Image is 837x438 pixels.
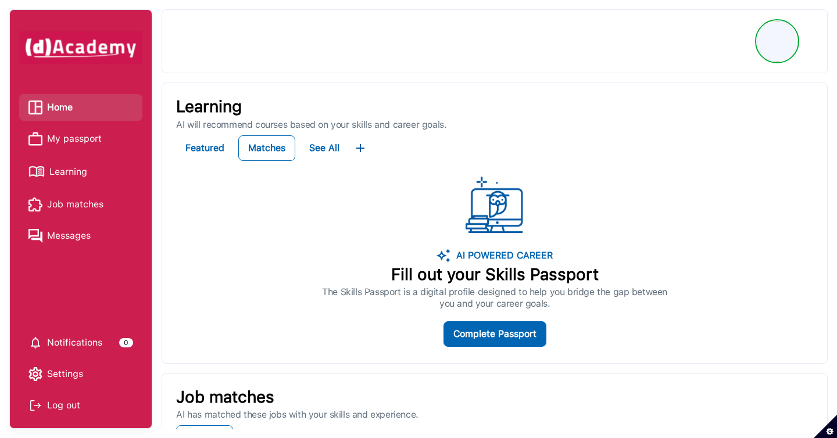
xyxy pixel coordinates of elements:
div: See All [309,140,339,156]
span: Messages [47,227,91,245]
p: AI has matched these jobs with your skills and experience. [176,409,813,421]
span: Settings [47,365,83,383]
a: Messages iconMessages [28,227,133,245]
p: Job matches [176,387,813,407]
span: Home [47,99,73,116]
a: My passport iconMy passport [28,130,133,148]
img: Learning icon [28,161,45,182]
img: Home icon [28,100,42,114]
img: Job matches icon [28,198,42,211]
span: Notifications [47,334,102,351]
button: Featured [176,135,234,161]
img: setting [28,336,42,350]
div: Complete Passport [453,326,536,342]
span: My passport [47,130,102,148]
p: AI POWERED CAREER [450,249,553,263]
img: ... [353,141,367,155]
a: Learning iconLearning [28,161,133,182]
a: Home iconHome [28,99,133,116]
span: Job matches [47,196,103,213]
div: Matches [248,140,285,156]
img: My passport icon [28,132,42,146]
button: Matches [238,135,295,161]
img: Log out [28,398,42,412]
span: Learning [49,163,87,181]
img: image [437,249,450,263]
div: 0 [119,338,133,347]
a: Job matches iconJob matches [28,196,133,213]
img: ... [466,177,524,235]
div: Log out [28,397,133,414]
button: See All [300,135,349,161]
img: Messages icon [28,229,42,243]
p: The Skills Passport is a digital profile designed to help you bridge the gap between you and your... [322,286,667,310]
button: Complete Passport [443,321,546,347]
p: Fill out your Skills Passport [322,265,667,285]
img: setting [28,367,42,381]
div: Featured [185,140,224,156]
img: Profile [757,21,797,62]
p: Learning [176,97,813,117]
button: Set cookie preferences [814,415,837,438]
p: AI will recommend courses based on your skills and career goals. [176,119,813,131]
img: dAcademy [19,31,142,64]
